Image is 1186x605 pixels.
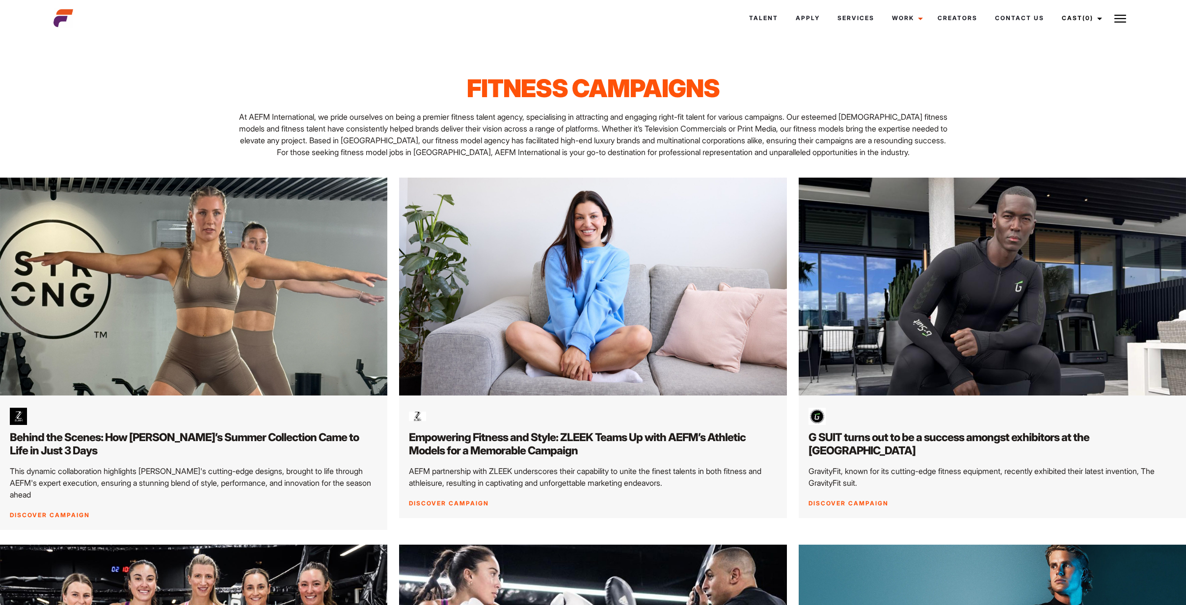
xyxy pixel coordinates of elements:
[409,500,489,507] a: Discover Campaign
[10,431,377,457] h2: Behind the Scenes: How [PERSON_NAME]’s Summer Collection Came to Life in Just 3 Days
[235,74,951,103] h1: Fitness Campaigns
[399,178,786,395] img: 1@3x 3 scaled
[10,465,377,500] p: This dynamic collaboration highlights [PERSON_NAME]'s cutting-edge designs, brought to life throu...
[809,431,1176,457] h2: G SUIT turns out to be a success amongst exhibitors at the [GEOGRAPHIC_DATA]
[809,465,1176,489] p: GravityFit, known for its cutting-edge fitness equipment, recently exhibited their latest inventi...
[409,408,426,425] img: Shopify_logo_6906e8dd ff93 4dc8 8207 54bfa2bace6a
[1082,14,1093,22] span: (0)
[409,465,777,489] p: AEFM partnership with ZLEEK underscores their capability to unite the finest talents in both fitn...
[1053,5,1108,31] a: Cast(0)
[409,431,777,457] h2: Empowering Fitness and Style: ZLEEK Teams Up with AEFM’s Athletic Models for a Memorable Campaign
[809,500,889,507] a: Discover Campaign
[829,5,883,31] a: Services
[235,111,951,158] p: At AEFM International, we pride ourselves on being a premier fitness talent agency, specialising ...
[787,5,829,31] a: Apply
[986,5,1053,31] a: Contact Us
[10,511,90,519] a: Discover Campaign
[929,5,986,31] a: Creators
[883,5,929,31] a: Work
[740,5,787,31] a: Talent
[809,408,826,425] img: images 3
[54,8,73,28] img: cropped-aefm-brand-fav-22-square.png
[799,178,1186,395] img: 1@3x 21 scaled
[1114,13,1126,25] img: Burger icon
